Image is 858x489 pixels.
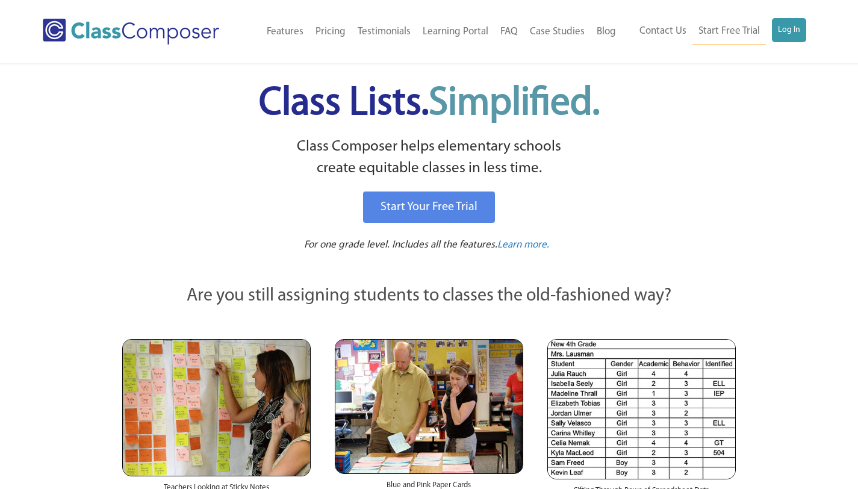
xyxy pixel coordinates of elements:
[304,240,497,250] span: For one grade level. Includes all the features.
[429,84,600,123] span: Simplified.
[43,19,219,45] img: Class Composer
[417,19,494,45] a: Learning Portal
[633,18,692,45] a: Contact Us
[622,18,806,45] nav: Header Menu
[494,19,524,45] a: FAQ
[772,18,806,42] a: Log In
[120,136,738,180] p: Class Composer helps elementary schools create equitable classes in less time.
[363,192,495,223] a: Start Your Free Trial
[259,84,600,123] span: Class Lists.
[122,339,311,476] img: Teachers Looking at Sticky Notes
[591,19,622,45] a: Blog
[547,339,736,479] img: Spreadsheets
[352,19,417,45] a: Testimonials
[692,18,766,45] a: Start Free Trial
[245,19,622,45] nav: Header Menu
[497,238,549,253] a: Learn more.
[122,283,736,310] p: Are you still assigning students to classes the old-fashioned way?
[309,19,352,45] a: Pricing
[381,201,477,213] span: Start Your Free Trial
[261,19,309,45] a: Features
[524,19,591,45] a: Case Studies
[497,240,549,250] span: Learn more.
[335,339,523,473] img: Blue and Pink Paper Cards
